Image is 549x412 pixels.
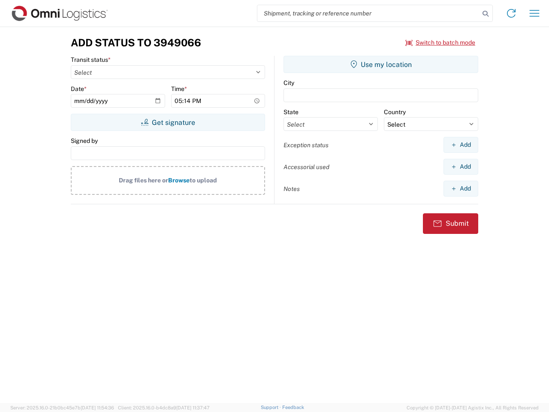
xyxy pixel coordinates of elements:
[284,141,329,149] label: Exception status
[384,108,406,116] label: Country
[10,405,114,410] span: Server: 2025.16.0-21b0bc45e7b
[407,404,539,412] span: Copyright © [DATE]-[DATE] Agistix Inc., All Rights Reserved
[443,181,478,197] button: Add
[171,85,187,93] label: Time
[168,177,190,184] span: Browse
[71,56,111,64] label: Transit status
[261,405,282,410] a: Support
[284,108,299,116] label: State
[257,5,480,21] input: Shipment, tracking or reference number
[190,177,217,184] span: to upload
[282,405,304,410] a: Feedback
[284,79,294,87] label: City
[284,185,300,193] label: Notes
[71,85,87,93] label: Date
[284,56,478,73] button: Use my location
[443,137,478,153] button: Add
[423,213,478,234] button: Submit
[176,405,210,410] span: [DATE] 11:37:47
[405,36,475,50] button: Switch to batch mode
[443,159,478,175] button: Add
[71,36,201,49] h3: Add Status to 3949066
[284,163,329,171] label: Accessorial used
[118,405,210,410] span: Client: 2025.16.0-b4dc8a9
[81,405,114,410] span: [DATE] 11:54:36
[71,137,98,145] label: Signed by
[119,177,168,184] span: Drag files here or
[71,114,265,131] button: Get signature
